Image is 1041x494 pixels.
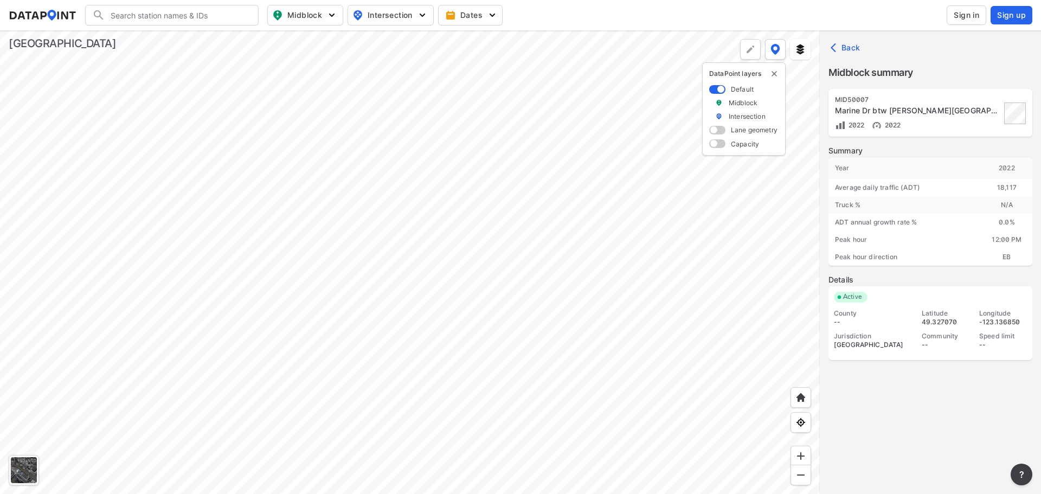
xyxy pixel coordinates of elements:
[795,470,806,480] img: MAAAAAElFTkSuQmCC
[828,248,981,266] div: Peak hour direction
[981,214,1032,231] div: 0.0 %
[271,9,284,22] img: map_pin_mid.602f9df1.svg
[438,5,503,25] button: Dates
[348,5,434,25] button: Intersection
[981,157,1032,179] div: 2022
[1011,464,1032,485] button: more
[795,44,806,55] img: layers.ee07997e.svg
[795,392,806,403] img: +XpAUvaXAN7GudzAAAAAElFTkSuQmCC
[828,214,981,231] div: ADT annual growth rate %
[979,318,1027,326] div: -123.136850
[795,417,806,428] img: zeq5HYn9AnE9l6UmnFLPAAAAAElFTkSuQmCC
[922,341,969,349] div: --
[765,39,786,60] button: DataPoint layers
[922,309,969,318] div: Latitude
[729,98,757,107] label: Midblock
[835,95,1001,104] div: MID50007
[487,10,498,21] img: 5YPKRKmlfpI5mqlR8AD95paCi+0kK1fRFDJSaMmawlwaeJcJwk9O2fotCW5ve9gAAAAASUVORK5CYII=
[731,139,759,149] label: Capacity
[770,44,780,55] img: data-point-layers.37681fc9.svg
[833,42,860,53] span: Back
[922,318,969,326] div: 49.327070
[352,9,427,22] span: Intersection
[715,112,723,121] img: marker_Intersection.6861001b.svg
[991,6,1032,24] button: Sign up
[835,120,846,131] img: Volume count
[445,10,456,21] img: calendar-gold.39a51dde.svg
[834,309,912,318] div: County
[979,309,1027,318] div: Longitude
[828,231,981,248] div: Peak hour
[791,387,811,408] div: Home
[770,69,779,78] img: close-external-leyer.3061a1c7.svg
[954,10,979,21] span: Sign in
[731,125,777,134] label: Lane geometry
[770,69,779,78] button: delete
[828,179,981,196] div: Average daily traffic (ADT)
[828,274,1032,285] label: Details
[731,85,754,94] label: Default
[828,157,981,179] div: Year
[417,10,428,21] img: 5YPKRKmlfpI5mqlR8AD95paCi+0kK1fRFDJSaMmawlwaeJcJwk9O2fotCW5ve9gAAAAASUVORK5CYII=
[9,455,39,485] div: Toggle basemap
[834,318,912,326] div: --
[981,179,1032,196] div: 18,117
[882,121,901,129] span: 2022
[791,412,811,433] div: View my location
[828,39,865,56] button: Back
[871,120,882,131] img: Vehicle speed
[835,105,1001,116] div: Marine Dr btw Taylor Way & Main St
[828,196,981,214] div: Truck %
[267,5,343,25] button: Midblock
[839,292,868,303] span: Active
[988,6,1032,24] a: Sign up
[326,10,337,21] img: 5YPKRKmlfpI5mqlR8AD95paCi+0kK1fRFDJSaMmawlwaeJcJwk9O2fotCW5ve9gAAAAASUVORK5CYII=
[997,10,1026,21] span: Sign up
[715,98,723,107] img: marker_Midblock.5ba75e30.svg
[981,248,1032,266] div: EB
[947,5,986,25] button: Sign in
[709,69,779,78] p: DataPoint layers
[1017,468,1026,481] span: ?
[745,44,756,55] img: +Dz8AAAAASUVORK5CYII=
[351,9,364,22] img: map_pin_int.54838e6b.svg
[834,332,912,341] div: Jurisdiction
[922,332,969,341] div: Community
[981,231,1032,248] div: 12:00 PM
[979,341,1027,349] div: --
[447,10,496,21] span: Dates
[834,341,912,349] div: [GEOGRAPHIC_DATA]
[272,9,336,22] span: Midblock
[944,5,988,25] a: Sign in
[9,36,116,51] div: [GEOGRAPHIC_DATA]
[105,7,252,24] input: Search
[740,39,761,60] div: Polygon tool
[795,451,806,461] img: ZvzfEJKXnyWIrJytrsY285QMwk63cM6Drc+sIAAAAASUVORK5CYII=
[846,121,865,129] span: 2022
[729,112,766,121] label: Intersection
[828,65,1032,80] label: Midblock summary
[790,39,811,60] button: External layers
[828,145,1032,156] label: Summary
[791,446,811,466] div: Zoom in
[9,10,76,21] img: dataPointLogo.9353c09d.svg
[981,196,1032,214] div: N/A
[979,332,1027,341] div: Speed limit
[791,465,811,485] div: Zoom out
